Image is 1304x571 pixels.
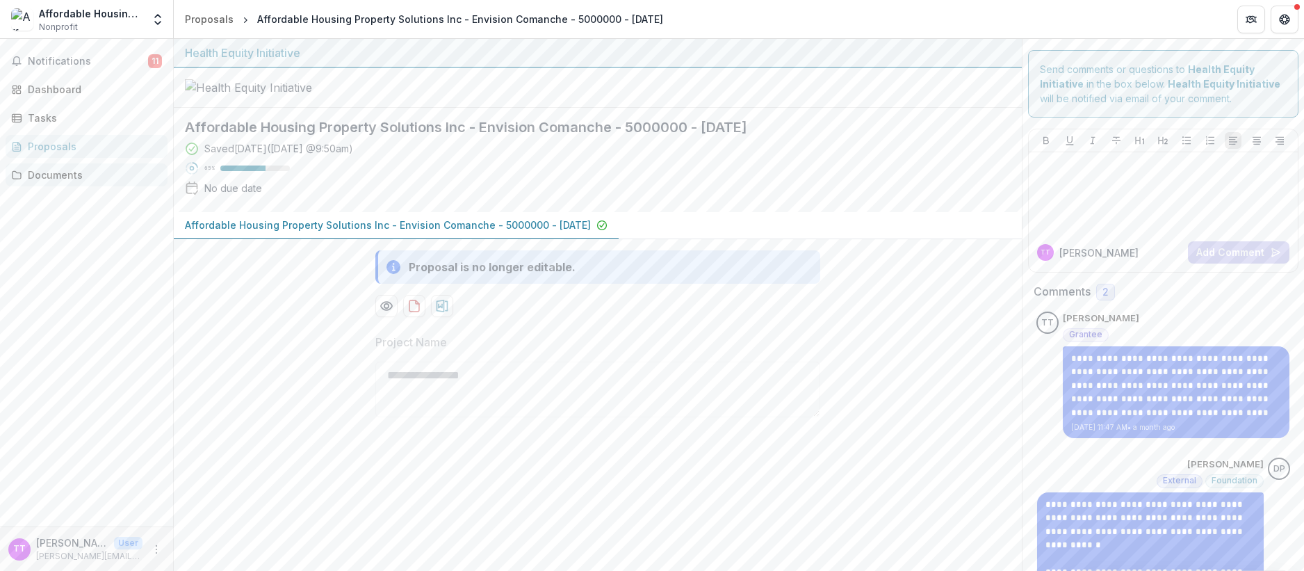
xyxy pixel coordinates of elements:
nav: breadcrumb [179,9,669,29]
strong: Health Equity Initiative [1040,63,1255,90]
img: Health Equity Initiative [185,79,324,96]
button: Get Help [1271,6,1298,33]
div: Health Equity Initiative [185,45,1011,61]
button: Bullet List [1178,132,1195,149]
span: Nonprofit [39,21,78,33]
div: Send comments or questions to in the box below. will be notified via email of your comment. [1028,50,1299,118]
a: Proposals [6,135,168,158]
button: Bold [1038,132,1054,149]
button: Add Comment [1188,241,1289,264]
div: Proposals [185,12,234,26]
div: Tasks [28,111,156,125]
div: Travis Tinnin [13,545,26,554]
a: Documents [6,163,168,186]
p: [PERSON_NAME] [1063,312,1139,325]
strong: Health Equity Initiative [1168,78,1280,90]
span: 2 [1102,287,1109,298]
div: Proposal is no longer editable. [409,259,576,275]
span: 11 [148,54,162,68]
p: [PERSON_NAME] [1187,458,1264,472]
p: 65 % [204,163,215,173]
button: Strike [1108,132,1125,149]
p: [PERSON_NAME] [1059,246,1139,260]
button: Align Center [1248,132,1265,149]
div: Travis Tinnin [1041,249,1050,256]
button: Align Right [1271,132,1288,149]
p: [PERSON_NAME][EMAIL_ADDRESS][PERSON_NAME][DOMAIN_NAME] [36,550,142,563]
a: Proposals [179,9,239,29]
button: download-proposal [403,295,425,317]
button: More [148,541,165,558]
button: Align Left [1225,132,1241,149]
button: Ordered List [1202,132,1219,149]
p: Project Name [375,334,447,351]
div: No due date [204,181,262,195]
button: Heading 1 [1132,132,1148,149]
button: Partners [1237,6,1265,33]
button: Preview 90454f28-58f8-460b-a874-4ae2fadef391-0.pdf [375,295,398,317]
button: Underline [1061,132,1078,149]
p: [DATE] 11:47 AM • a month ago [1071,422,1281,433]
button: Open entity switcher [148,6,168,33]
div: Saved [DATE] ( [DATE] @ 9:50am ) [204,141,353,156]
p: Affordable Housing Property Solutions Inc - Envision Comanche - 5000000 - [DATE] [185,218,591,232]
span: Notifications [28,56,148,67]
a: Tasks [6,106,168,129]
div: Dashboard [28,82,156,97]
button: Notifications11 [6,50,168,72]
div: Dr. Janel Pasley [1273,465,1285,474]
button: Heading 2 [1155,132,1171,149]
button: Italicize [1084,132,1101,149]
div: Documents [28,168,156,182]
div: Proposals [28,139,156,154]
span: Grantee [1069,330,1102,339]
h2: Affordable Housing Property Solutions Inc - Envision Comanche - 5000000 - [DATE] [185,119,988,136]
p: [PERSON_NAME] [36,536,108,550]
span: Foundation [1212,476,1257,485]
button: download-proposal [431,295,453,317]
h2: Comments [1034,285,1091,298]
p: User [114,537,142,549]
a: Dashboard [6,78,168,101]
img: Affordable Housing Property Solutions Inc [11,8,33,31]
div: Affordable Housing Property Solutions Inc - Envision Comanche - 5000000 - [DATE] [257,12,663,26]
span: External [1163,476,1196,485]
div: Travis Tinnin [1041,319,1054,328]
div: Affordable Housing Property Solutions Inc [39,6,142,21]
